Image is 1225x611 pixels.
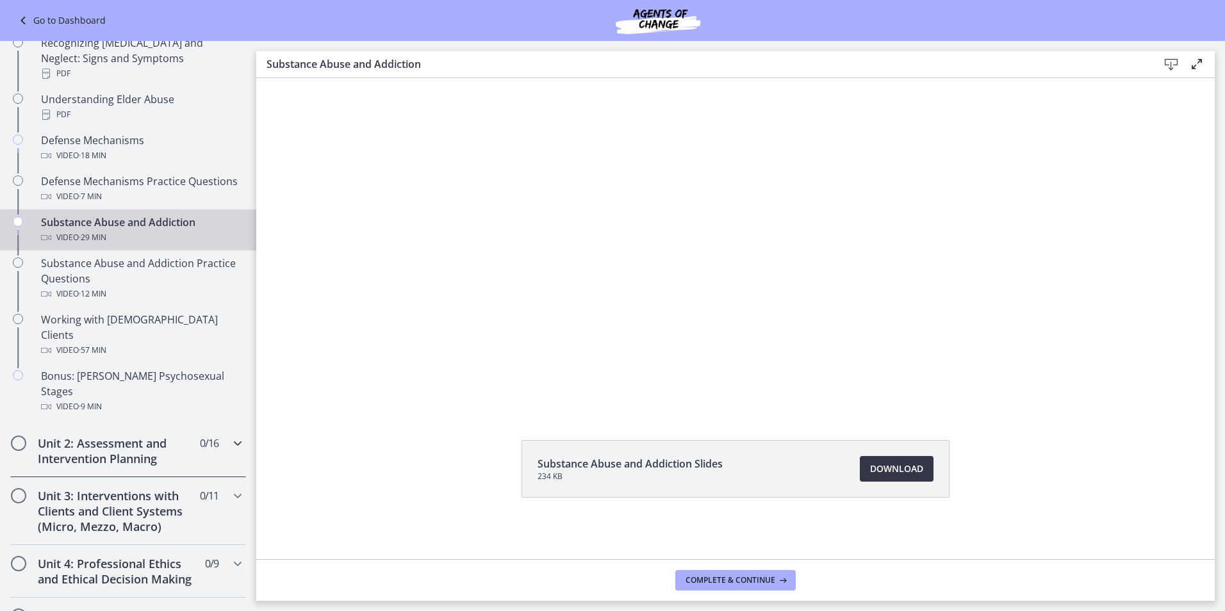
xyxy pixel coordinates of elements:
[41,35,241,81] div: Recognizing [MEDICAL_DATA] and Neglect: Signs and Symptoms
[79,286,106,302] span: · 12 min
[538,471,723,482] span: 234 KB
[41,215,241,245] div: Substance Abuse and Addiction
[41,133,241,163] div: Defense Mechanisms
[581,5,735,36] img: Agents of Change
[686,575,775,585] span: Complete & continue
[41,343,241,358] div: Video
[15,13,106,28] a: Go to Dashboard
[860,456,933,482] a: Download
[870,461,923,477] span: Download
[41,107,241,122] div: PDF
[256,29,1215,411] iframe: Video Lesson
[41,286,241,302] div: Video
[205,556,218,571] span: 0 / 9
[38,488,194,534] h2: Unit 3: Interventions with Clients and Client Systems (Micro, Mezzo, Macro)
[200,436,218,451] span: 0 / 16
[41,399,241,414] div: Video
[675,570,796,591] button: Complete & continue
[79,343,106,358] span: · 57 min
[41,312,241,358] div: Working with [DEMOGRAPHIC_DATA] Clients
[79,148,106,163] span: · 18 min
[41,92,241,122] div: Understanding Elder Abuse
[267,56,1138,72] h3: Substance Abuse and Addiction
[538,456,723,471] span: Substance Abuse and Addiction Slides
[41,66,241,81] div: PDF
[41,256,241,302] div: Substance Abuse and Addiction Practice Questions
[41,368,241,414] div: Bonus: [PERSON_NAME] Psychosexual Stages
[38,556,194,587] h2: Unit 4: Professional Ethics and Ethical Decision Making
[41,174,241,204] div: Defense Mechanisms Practice Questions
[79,189,102,204] span: · 7 min
[38,436,194,466] h2: Unit 2: Assessment and Intervention Planning
[79,399,102,414] span: · 9 min
[79,230,106,245] span: · 29 min
[200,488,218,503] span: 0 / 11
[41,148,241,163] div: Video
[41,230,241,245] div: Video
[41,189,241,204] div: Video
